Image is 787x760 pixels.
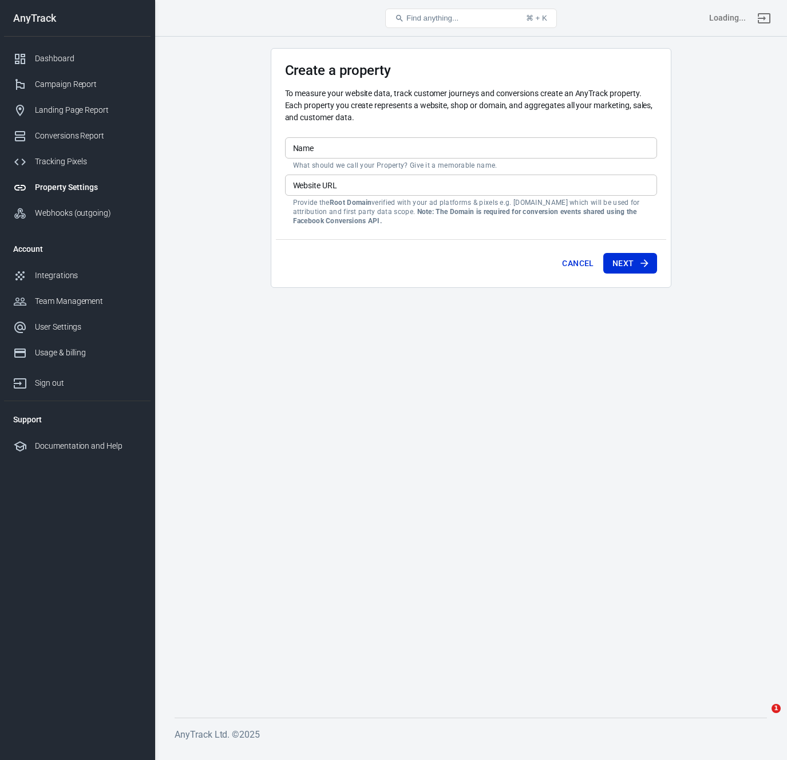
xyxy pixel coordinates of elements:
div: Campaign Report [35,78,141,90]
button: Cancel [557,253,598,274]
div: Dashboard [35,53,141,65]
div: Team Management [35,295,141,307]
strong: Root Domain [330,199,371,207]
a: Integrations [4,263,151,288]
a: Dashboard [4,46,151,72]
div: AnyTrack [4,13,151,23]
a: Tracking Pixels [4,149,151,175]
div: Conversions Report [35,130,141,142]
strong: Note: The Domain is required for conversion events shared using the Facebook Conversions API. [293,208,637,225]
h6: AnyTrack Ltd. © 2025 [175,727,767,742]
p: Provide the verified with your ad platforms & pixels e.g. [DOMAIN_NAME] which will be used for at... [293,198,649,225]
p: To measure your website data, track customer journeys and conversions create an AnyTrack property... [285,88,657,124]
button: Find anything...⌘ + K [385,9,557,28]
a: Campaign Report [4,72,151,97]
a: Webhooks (outgoing) [4,200,151,226]
a: Property Settings [4,175,151,200]
iframe: Intercom live chat [748,704,776,731]
span: 1 [772,704,781,713]
div: ⌘ + K [526,14,547,22]
a: Sign out [750,5,778,32]
a: Usage & billing [4,340,151,366]
div: Tracking Pixels [35,156,141,168]
div: Documentation and Help [35,440,141,452]
div: Integrations [35,270,141,282]
div: Landing Page Report [35,104,141,116]
a: User Settings [4,314,151,340]
p: What should we call your Property? Give it a memorable name. [293,161,649,170]
div: User Settings [35,321,141,333]
input: Your Website Name [285,137,657,159]
h3: Create a property [285,62,657,78]
div: Property Settings [35,181,141,193]
li: Support [4,406,151,433]
button: Next [603,253,657,274]
a: Landing Page Report [4,97,151,123]
a: Team Management [4,288,151,314]
span: Find anything... [406,14,458,22]
input: example.com [285,175,657,196]
div: Webhooks (outgoing) [35,207,141,219]
div: Sign out [35,377,141,389]
div: Usage & billing [35,347,141,359]
a: Sign out [4,366,151,396]
a: Conversions Report [4,123,151,149]
li: Account [4,235,151,263]
div: Account id: <> [709,12,746,24]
